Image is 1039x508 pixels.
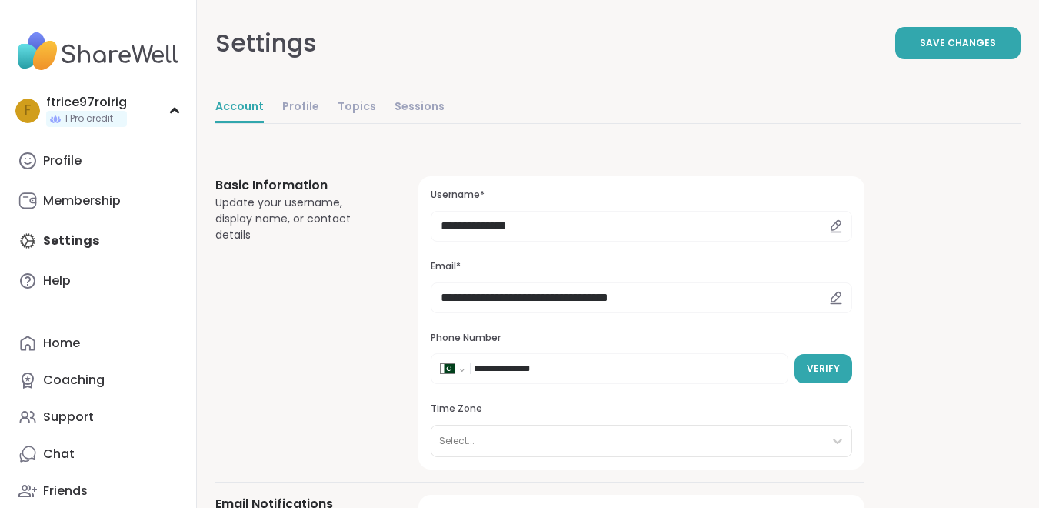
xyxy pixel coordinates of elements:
div: Coaching [43,372,105,389]
button: Save Changes [895,27,1021,59]
a: Chat [12,436,184,473]
a: Topics [338,92,376,123]
div: Settings [215,25,317,62]
h3: Email* [431,260,852,273]
span: Verify [807,362,840,376]
div: Membership [43,192,121,209]
h3: Username* [431,189,852,202]
a: Profile [282,92,319,123]
a: Membership [12,182,184,219]
h3: Phone Number [431,332,852,345]
h3: Basic Information [215,176,381,195]
a: Coaching [12,362,184,399]
a: Support [12,399,184,436]
img: ShareWell Nav Logo [12,25,184,79]
div: Friends [43,483,88,500]
a: Home [12,325,184,362]
div: Chat [43,446,75,463]
a: Help [12,262,184,299]
div: Update your username, display name, or contact details [215,195,381,243]
div: Profile [43,152,82,169]
div: Home [43,335,80,352]
a: Sessions [395,92,445,123]
span: f [25,101,31,121]
div: ftrice97roirig [46,94,127,111]
a: Account [215,92,264,123]
button: Verify [794,354,852,383]
div: Support [43,409,94,426]
div: Help [43,272,71,289]
h3: Time Zone [431,403,852,416]
span: Save Changes [920,36,996,50]
span: 1 Pro credit [65,112,113,125]
a: Profile [12,142,184,179]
